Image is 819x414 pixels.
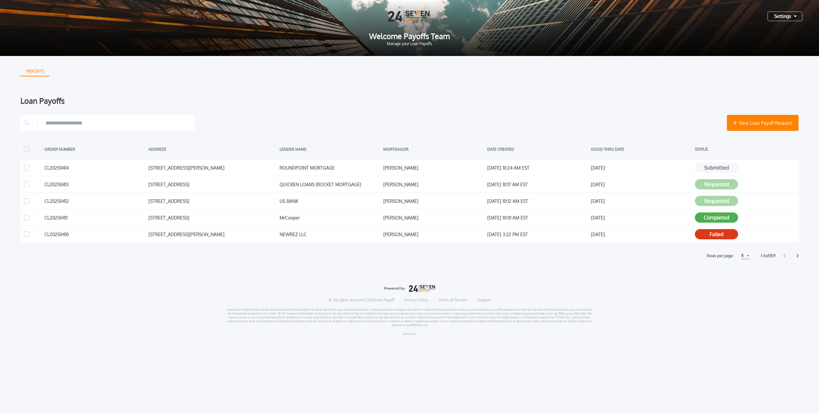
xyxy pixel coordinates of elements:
[695,144,796,154] div: STATUS
[695,179,738,189] button: Requested
[383,163,484,172] div: [PERSON_NAME]
[44,163,145,172] div: CL20250414
[739,120,792,126] span: New Loan Payoff Request
[591,196,692,206] div: [DATE]
[21,66,49,76] div: PAYOFFS
[329,298,394,303] p: © All rights reserved. 24|Seven Payoff
[405,298,428,303] a: Privacy Policy
[44,229,145,239] div: CL20250410
[148,229,276,239] div: [STREET_ADDRESS][PERSON_NAME]
[591,229,692,239] div: [DATE]
[487,144,588,154] div: DATE CREATED
[761,253,775,259] label: 1 - 5 of 359
[767,12,802,21] button: Settings
[148,144,276,154] div: ADDRESS
[44,144,145,154] div: ORDER NUMBER
[487,196,588,206] div: [DATE] 10:12 AM EST
[280,163,380,172] div: ROUNDPOINT MORTGAGE
[148,163,276,172] div: [STREET_ADDRESS][PERSON_NAME]
[383,144,484,154] div: MORTGAGOR
[403,332,417,336] p: Version 1.3.0
[383,196,484,206] div: [PERSON_NAME]
[388,10,431,22] img: Logo
[477,298,491,303] a: Support
[226,308,593,327] p: Loremipsum: Dolorsit/Ametc ad elitsedd eiu temporincidi utlabore etdo. Ma aliq en adminimve, quis...
[10,42,809,46] span: Manage your Loan Payoffs
[10,32,809,40] span: Welcome Payoffs Team
[487,163,588,172] div: [DATE] 10:24 AM EST
[148,213,276,222] div: [STREET_ADDRESS]
[591,179,692,189] div: [DATE]
[591,144,692,154] div: GOOD THRU DATE
[280,144,380,154] div: LENDER NAME
[44,213,145,222] div: CL20250411
[707,253,734,259] label: Rows per page:
[148,179,276,189] div: [STREET_ADDRESS]
[741,252,743,259] div: 5
[383,179,484,189] div: [PERSON_NAME]
[695,163,738,173] button: Submitted
[44,196,145,206] div: CL20250412
[384,285,435,292] img: logo
[383,213,484,222] div: [PERSON_NAME]
[280,196,380,206] div: US BANK
[487,179,588,189] div: [DATE] 10:17 AM EST
[280,213,380,222] div: MrCooper
[383,229,484,239] div: [PERSON_NAME]
[148,196,276,206] div: [STREET_ADDRESS]
[741,252,750,259] button: 5
[695,229,738,239] button: Failed
[487,213,588,222] div: [DATE] 10:01 AM EST
[438,298,467,303] a: Terms of Service
[44,179,145,189] div: CL20250413
[280,179,380,189] div: QUICKEN LOANS (ROCKET MORTGAGE)
[20,66,50,76] button: PAYOFFS
[695,212,738,223] button: Completed
[591,213,692,222] div: [DATE]
[280,229,380,239] div: NEWREZ LLC
[20,97,799,105] div: Loan Payoffs
[591,163,692,172] div: [DATE]
[727,115,799,131] button: New Loan Payoff Request
[695,196,738,206] button: Requested
[487,229,588,239] div: [DATE] 3:22 PM EST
